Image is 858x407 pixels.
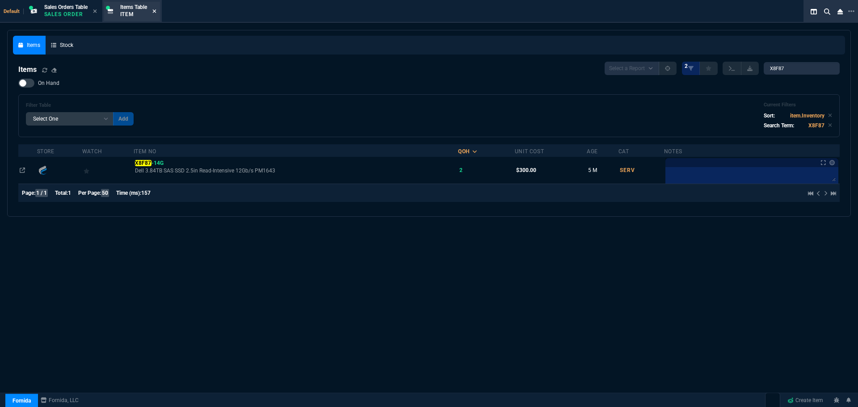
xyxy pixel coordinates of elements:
[459,167,463,173] span: 2
[587,157,618,184] td: 5 M
[38,80,59,87] span: On Hand
[26,102,134,109] h6: Filter Table
[35,189,48,197] span: 1 / 1
[516,167,536,173] span: $300.00
[664,148,682,155] div: Notes
[587,148,598,155] div: Age
[101,189,109,197] span: 50
[135,160,164,166] span: -14G
[764,102,832,108] h6: Current Filters
[134,157,458,184] td: Dell 3.84TB SAS SSD 2.5in Read-Intensive 12Gb/s PM1643
[44,11,88,18] p: Sales Order
[78,190,101,196] span: Per Page:
[120,4,147,10] span: Items Table
[141,190,151,196] span: 157
[807,6,820,17] nx-icon: Split Panels
[82,148,102,155] div: Watch
[116,190,141,196] span: Time (ms):
[764,62,840,75] input: Search
[20,167,25,173] nx-icon: Open In Opposite Panel
[44,4,88,10] span: Sales Orders Table
[13,36,46,55] a: Items
[46,36,79,55] a: Stock
[18,64,37,75] h4: Items
[848,7,854,16] nx-icon: Open New Tab
[37,148,55,155] div: Store
[820,6,834,17] nx-icon: Search
[135,167,457,174] span: Dell 3.84TB SAS SSD 2.5in Read-Intensive 12Gb/s PM1643
[134,148,156,155] div: Item No
[22,190,35,196] span: Page:
[685,63,688,70] span: 2
[620,167,635,173] span: SERV
[68,190,71,196] span: 1
[38,396,81,404] a: msbcCompanyName
[834,6,846,17] nx-icon: Close Workbench
[764,122,794,130] p: Search Term:
[515,148,544,155] div: Unit Cost
[120,11,147,18] p: Item
[152,8,156,15] nx-icon: Close Tab
[4,8,24,14] span: Default
[93,8,97,15] nx-icon: Close Tab
[790,113,824,119] code: item.Inventory
[458,148,470,155] div: QOH
[764,112,775,120] p: Sort:
[808,122,824,129] code: X8F87
[784,394,827,407] a: Create Item
[55,190,68,196] span: Total:
[618,148,629,155] div: Cat
[84,164,132,176] div: Add to Watchlist
[135,160,151,166] mark: X8F87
